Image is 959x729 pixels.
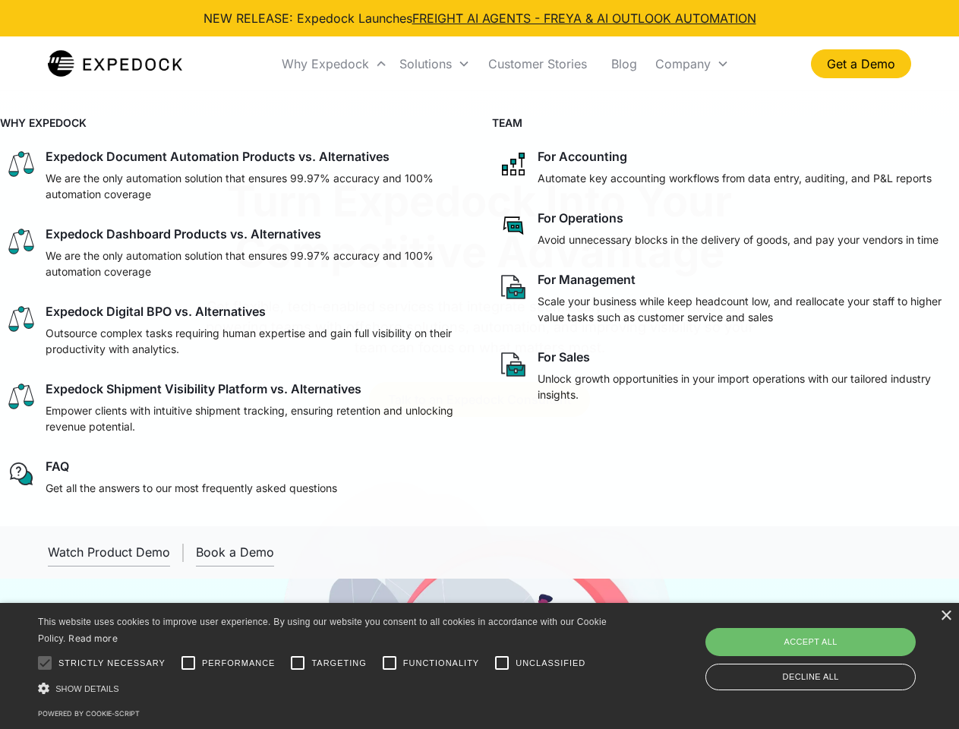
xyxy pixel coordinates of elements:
a: FREIGHT AI AGENTS - FREYA & AI OUTLOOK AUTOMATION [412,11,756,26]
div: NEW RELEASE: Expedock Launches [203,9,756,27]
p: Unlock growth opportunities in your import operations with our tailored industry insights. [538,371,954,402]
span: Targeting [311,657,366,670]
div: Expedock Digital BPO vs. Alternatives [46,304,266,319]
span: Performance [202,657,276,670]
div: FAQ [46,459,69,474]
iframe: Chat Widget [706,565,959,729]
img: network like icon [498,149,528,179]
span: This website uses cookies to improve user experience. By using our website you consent to all coo... [38,617,607,645]
div: For Sales [538,349,590,364]
p: Get all the answers to our most frequently asked questions [46,480,337,496]
a: Book a Demo [196,538,274,566]
img: paper and bag icon [498,272,528,302]
div: Watch Product Demo [48,544,170,560]
p: Outsource complex tasks requiring human expertise and gain full visibility on their productivity ... [46,325,462,357]
a: Read more [68,633,118,644]
div: For Management [538,272,636,287]
a: home [48,49,182,79]
div: Company [655,56,711,71]
p: Avoid unnecessary blocks in the delivery of goods, and pay your vendors in time [538,232,938,248]
span: Unclassified [516,657,585,670]
img: paper and bag icon [498,349,528,380]
a: Powered by cookie-script [38,709,140,718]
img: scale icon [6,381,36,412]
div: Why Expedock [276,38,393,90]
div: Company [649,38,735,90]
a: Get a Demo [811,49,911,78]
a: Blog [599,38,649,90]
div: Book a Demo [196,544,274,560]
div: Expedock Shipment Visibility Platform vs. Alternatives [46,381,361,396]
div: Show details [38,680,612,696]
p: Automate key accounting workflows from data entry, auditing, and P&L reports [538,170,932,186]
img: scale icon [6,304,36,334]
a: open lightbox [48,538,170,566]
img: scale icon [6,226,36,257]
div: Expedock Dashboard Products vs. Alternatives [46,226,321,241]
p: Empower clients with intuitive shipment tracking, ensuring retention and unlocking revenue potent... [46,402,462,434]
img: scale icon [6,149,36,179]
div: Solutions [393,38,476,90]
a: Customer Stories [476,38,599,90]
div: Expedock Document Automation Products vs. Alternatives [46,149,390,164]
div: For Operations [538,210,623,226]
p: We are the only automation solution that ensures 99.97% accuracy and 100% automation coverage [46,248,462,279]
p: Scale your business while keep headcount low, and reallocate your staff to higher value tasks suc... [538,293,954,325]
img: Expedock Logo [48,49,182,79]
p: We are the only automation solution that ensures 99.97% accuracy and 100% automation coverage [46,170,462,202]
div: Why Expedock [282,56,369,71]
div: Solutions [399,56,452,71]
div: For Accounting [538,149,627,164]
span: Strictly necessary [58,657,166,670]
img: regular chat bubble icon [6,459,36,489]
span: Functionality [403,657,479,670]
img: rectangular chat bubble icon [498,210,528,241]
span: Show details [55,684,119,693]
